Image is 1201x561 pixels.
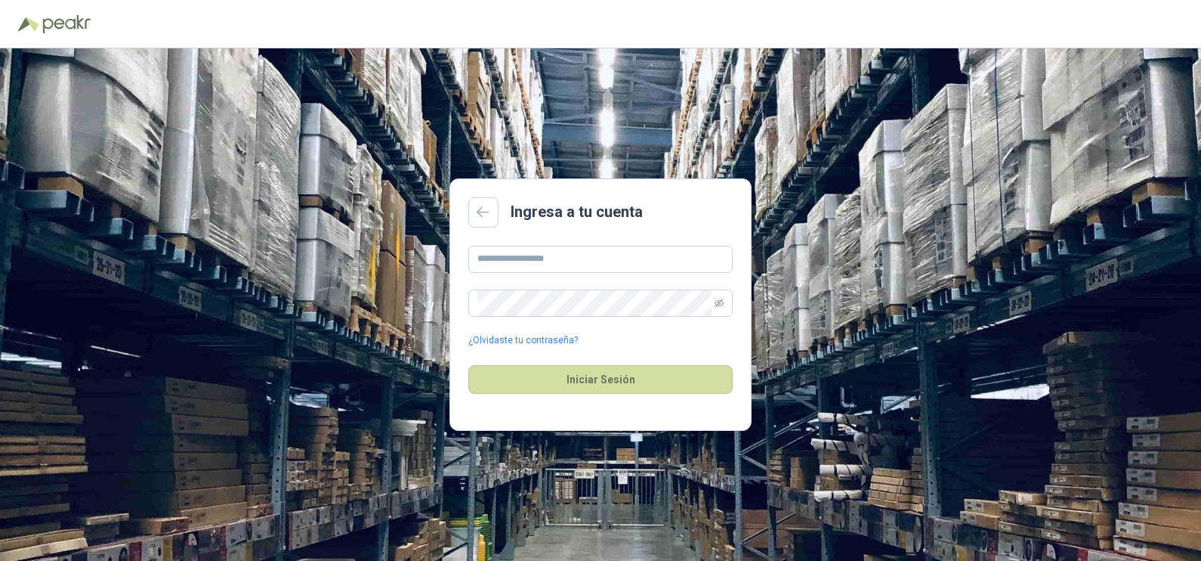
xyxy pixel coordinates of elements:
img: Logo [18,17,39,32]
button: Iniciar Sesión [468,365,733,394]
h2: Ingresa a tu cuenta [511,200,643,224]
img: Peakr [42,15,91,33]
a: ¿Olvidaste tu contraseña? [468,333,578,348]
span: eye-invisible [715,299,724,308]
